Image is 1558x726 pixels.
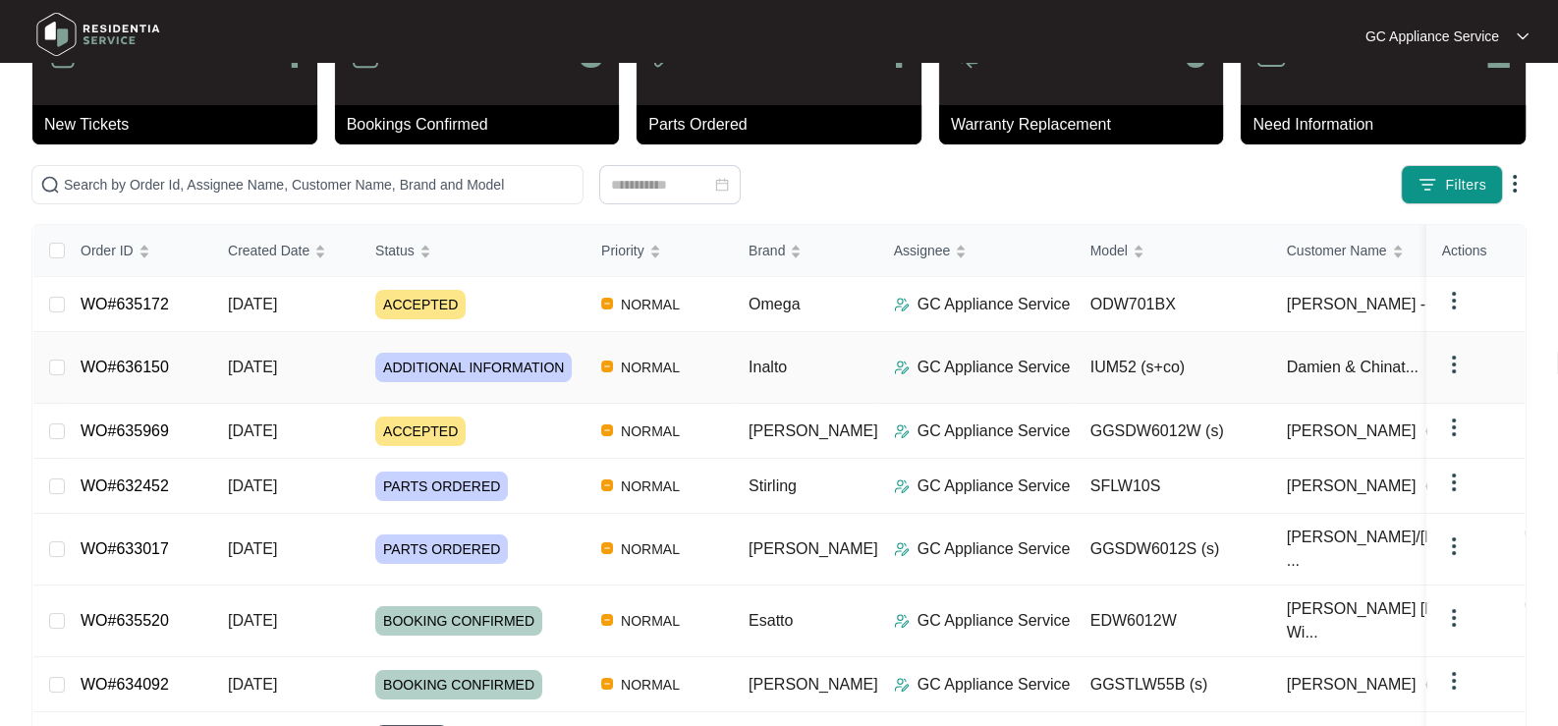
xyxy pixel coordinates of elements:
img: dropdown arrow [1442,289,1466,312]
p: GC Appliance Service [918,419,1071,443]
a: WO#635969 [81,422,169,439]
img: filter icon [1418,175,1437,195]
img: dropdown arrow [1442,471,1466,494]
span: [DATE] [228,422,277,439]
span: ADDITIONAL INFORMATION [375,353,572,382]
td: GGSTLW55B (s) [1075,657,1271,712]
img: Vercel Logo [601,424,613,436]
span: Inalto [749,359,787,375]
p: 1 [1484,28,1511,76]
td: SFLW10S [1075,459,1271,514]
img: Assigner Icon [894,613,910,629]
p: Warranty Replacement [951,113,1224,137]
span: Assignee [894,240,951,261]
span: [PERSON_NAME] [749,676,878,693]
span: [PERSON_NAME] [1287,475,1417,498]
img: Assigner Icon [894,478,910,494]
span: [PERSON_NAME] [749,540,878,557]
img: Assigner Icon [894,541,910,557]
a: WO#634092 [81,676,169,693]
span: BOOKING CONFIRMED [375,670,542,699]
td: IUM52 (s+co) [1075,332,1271,404]
p: GC Appliance Service [1365,27,1499,46]
img: Assigner Icon [894,360,910,375]
span: PARTS ORDERED [375,534,508,564]
td: EDW6012W [1075,586,1271,657]
span: Created Date [228,240,309,261]
img: Vercel Logo [601,678,613,690]
span: Damien & Chinat... [1287,356,1419,379]
img: dropdown arrow [1503,172,1527,195]
img: Vercel Logo [601,298,613,309]
span: ACCEPTED [375,290,466,319]
th: Created Date [212,225,360,277]
p: Bookings Confirmed [347,113,620,137]
span: Esatto [749,612,793,629]
span: BOOKING CONFIRMED [375,606,542,636]
span: Order ID [81,240,134,261]
p: GC Appliance Service [918,356,1071,379]
a: WO#635172 [81,296,169,312]
span: NORMAL [613,673,688,697]
p: GC Appliance Service [918,475,1071,498]
span: [PERSON_NAME] [1287,419,1417,443]
span: [DATE] [228,612,277,629]
th: Status [360,225,585,277]
p: 5 [578,28,604,76]
img: Assigner Icon [894,677,910,693]
p: Need Information [1252,113,1526,137]
span: [PERSON_NAME] [1287,673,1417,697]
th: Priority [585,225,733,277]
a: WO#632452 [81,477,169,494]
span: NORMAL [613,293,688,316]
span: [PERSON_NAME] [749,422,878,439]
p: GC Appliance Service [918,537,1071,561]
input: Search by Order Id, Assignee Name, Customer Name, Brand and Model [64,174,575,195]
img: dropdown arrow [1442,353,1466,376]
img: dropdown arrow [1442,669,1466,693]
img: residentia service logo [29,5,167,64]
span: NORMAL [613,609,688,633]
th: Order ID [65,225,212,277]
th: Brand [733,225,878,277]
img: dropdown arrow [1517,31,1529,41]
span: Priority [601,240,644,261]
img: dropdown arrow [1442,534,1466,558]
span: [DATE] [228,477,277,494]
a: WO#636150 [81,359,169,375]
span: [PERSON_NAME] [PERSON_NAME] Wi... [1287,597,1555,644]
span: Customer Name [1287,240,1387,261]
td: GGSDW6012S (s) [1075,514,1271,586]
p: New Tickets [44,113,317,137]
span: [PERSON_NAME]/[PERSON_NAME]- ... [1287,526,1555,573]
img: Assigner Icon [894,423,910,439]
span: NORMAL [613,419,688,443]
p: 0 [1183,28,1209,76]
p: Parts Ordered [648,113,921,137]
img: Vercel Logo [601,614,613,626]
span: [DATE] [228,676,277,693]
span: Omega [749,296,800,312]
span: NORMAL [613,537,688,561]
span: NORMAL [613,475,688,498]
img: Assigner Icon [894,297,910,312]
td: ODW701BX [1075,277,1271,332]
span: ACCEPTED [375,417,466,446]
span: [DATE] [228,540,277,557]
a: WO#635520 [81,612,169,629]
img: dropdown arrow [1442,416,1466,439]
button: filter iconFilters [1401,165,1503,204]
th: Model [1075,225,1271,277]
img: search-icon [40,175,60,195]
span: PARTS ORDERED [375,472,508,501]
span: Model [1090,240,1128,261]
img: Vercel Logo [601,542,613,554]
img: Vercel Logo [601,361,613,372]
span: Filters [1445,175,1486,195]
p: 4 [880,28,907,76]
th: Actions [1426,225,1525,277]
a: WO#633017 [81,540,169,557]
th: Assignee [878,225,1075,277]
p: GC Appliance Service [918,293,1071,316]
p: 4 [276,28,303,76]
